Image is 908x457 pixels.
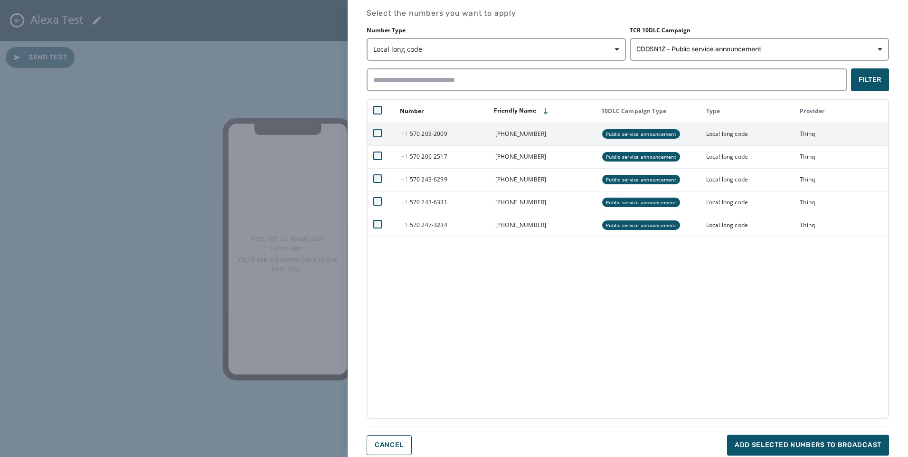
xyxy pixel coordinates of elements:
td: Local long code [700,191,794,214]
span: 570 243 - 6299 [401,175,447,183]
td: Thinq [794,145,888,168]
td: Local long code [700,145,794,168]
span: +1 [401,130,410,138]
div: 10DLC Campaign Type [601,107,700,115]
span: 570 203 - 2009 [401,130,447,138]
span: Cancel [375,441,404,449]
button: Local long code [367,38,626,61]
td: Thinq [794,123,888,145]
div: Provider [800,107,888,115]
button: Sort by [object Object] [396,104,427,119]
button: CDOSN1Z - Public service announcement [630,38,889,61]
span: +1 [401,175,410,183]
span: Filter [859,75,881,85]
span: Local long code [373,45,619,54]
button: Filter [851,68,889,91]
td: Local long code [700,214,794,237]
span: 570 247 - 3234 [401,221,447,229]
td: Thinq [794,191,888,214]
td: Local long code [700,123,794,145]
button: Cancel [367,435,412,455]
td: Thinq [794,214,888,237]
div: Public service announcement [602,129,680,139]
td: [PHONE_NUMBER] [490,123,596,145]
div: Public service announcement [602,220,680,230]
button: Add selected numbers to broadcast [727,435,889,456]
td: Local long code [700,168,794,191]
span: 570 206 - 2517 [401,152,447,161]
label: Number Type [367,27,626,34]
div: Public service announcement [602,175,680,184]
td: [PHONE_NUMBER] [490,145,596,168]
div: Public service announcement [602,152,680,162]
div: Type [706,107,794,115]
td: Thinq [794,168,888,191]
td: [PHONE_NUMBER] [490,191,596,214]
label: TCR 10DLC Campaign [630,27,889,34]
td: [PHONE_NUMBER] [490,214,596,237]
span: +1 [401,152,410,161]
span: CDOSN1Z - Public service announcement [636,45,761,54]
div: Public service announcement [602,198,680,207]
td: [PHONE_NUMBER] [490,168,596,191]
span: +1 [401,221,410,229]
span: Add selected numbers to broadcast [735,440,881,450]
button: Sort by [object Object] [490,103,553,119]
span: 570 243 - 6331 [401,198,447,206]
span: +1 [401,198,410,206]
h4: Select the numbers you want to apply [367,8,889,19]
